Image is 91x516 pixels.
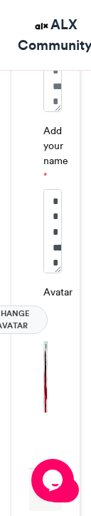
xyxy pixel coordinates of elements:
[43,341,48,413] img: 1757582688.244-b2dcae4267c1926e4edbba7f5065fdc4d8f11412.png
[43,285,73,300] label: Avatar
[43,123,68,183] label: Add your name
[33,17,50,35] img: ALX Community
[31,459,77,502] iframe: chat widget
